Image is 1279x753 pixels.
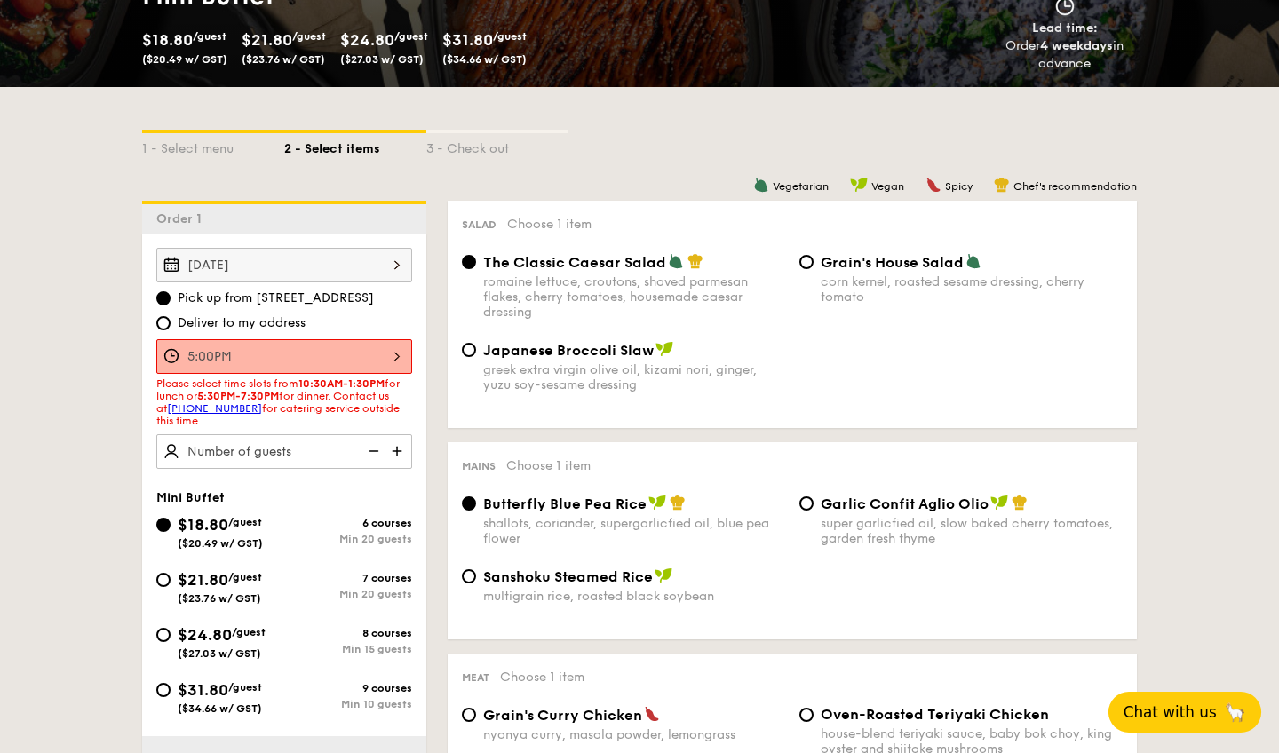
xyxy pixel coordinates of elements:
[156,683,171,697] input: $31.80/guest($34.66 w/ GST)9 coursesMin 10 guests
[483,342,654,359] span: Japanese Broccoli Slaw
[385,434,412,468] img: icon-add.58712e84.svg
[156,248,412,282] input: Event date
[799,496,814,511] input: Garlic Confit Aglio Oliosuper garlicfied oil, slow baked cherry tomatoes, garden fresh thyme
[483,362,785,392] div: greek extra virgin olive oil, kizami nori, ginger, yuzu soy-sesame dressing
[483,589,785,604] div: multigrain rice, roasted black soybean
[284,588,412,600] div: Min 20 guests
[668,253,684,269] img: icon-vegetarian.fe4039eb.svg
[178,515,228,535] span: $18.80
[284,682,412,694] div: 9 courses
[178,570,228,590] span: $21.80
[359,434,385,468] img: icon-reduce.1d2dbef1.svg
[242,30,292,50] span: $21.80
[156,490,225,505] span: Mini Buffet
[462,708,476,722] input: Grain's Curry Chickennyonya curry, masala powder, lemongrass
[1224,701,1246,723] span: 🦙
[298,377,385,390] strong: 10:30AM-1:30PM
[821,254,964,271] span: Grain's House Salad
[193,30,226,43] span: /guest
[156,291,171,305] input: Pick up from [STREET_ADDRESS]
[394,30,428,43] span: /guest
[753,177,769,193] img: icon-vegetarian.fe4039eb.svg
[821,516,1123,546] div: super garlicfied oil, slow baked cherry tomatoes, garden fresh thyme
[994,177,1010,193] img: icon-chef-hat.a58ddaea.svg
[284,627,412,639] div: 8 courses
[228,516,262,528] span: /guest
[1013,180,1137,193] span: Chef's recommendation
[340,53,424,66] span: ($27.03 w/ GST)
[242,53,325,66] span: ($23.76 w/ GST)
[284,133,426,158] div: 2 - Select items
[507,217,592,232] span: Choose 1 item
[945,180,973,193] span: Spicy
[462,460,496,472] span: Mains
[442,30,493,50] span: $31.80
[462,218,497,231] span: Salad
[687,253,703,269] img: icon-chef-hat.a58ddaea.svg
[985,37,1144,73] div: Order in advance
[483,495,647,512] span: Butterfly Blue Pea Rice
[483,274,785,320] div: romaine lettuce, croutons, shaved parmesan flakes, cherry tomatoes, housemade caesar dressing
[178,289,374,307] span: Pick up from [STREET_ADDRESS]
[142,53,227,66] span: ($20.49 w/ GST)
[799,255,814,269] input: Grain's House Saladcorn kernel, roasted sesame dressing, cherry tomato
[178,702,262,715] span: ($34.66 w/ GST)
[142,133,284,158] div: 1 - Select menu
[925,177,941,193] img: icon-spicy.37a8142b.svg
[821,274,1123,305] div: corn kernel, roasted sesame dressing, cherry tomato
[821,706,1049,723] span: Oven-Roasted Teriyaki Chicken
[156,211,209,226] span: Order 1
[156,518,171,532] input: $18.80/guest($20.49 w/ GST)6 coursesMin 20 guests
[506,458,591,473] span: Choose 1 item
[284,572,412,584] div: 7 courses
[284,517,412,529] div: 6 courses
[644,706,660,722] img: icon-spicy.37a8142b.svg
[773,180,829,193] span: Vegetarian
[178,647,261,660] span: ($27.03 w/ GST)
[156,628,171,642] input: $24.80/guest($27.03 w/ GST)8 coursesMin 15 guests
[462,255,476,269] input: The Classic Caesar Saladromaine lettuce, croutons, shaved parmesan flakes, cherry tomatoes, house...
[500,670,584,685] span: Choose 1 item
[655,341,673,357] img: icon-vegan.f8ff3823.svg
[178,680,228,700] span: $31.80
[483,254,666,271] span: The Classic Caesar Salad
[228,681,262,694] span: /guest
[670,495,686,511] img: icon-chef-hat.a58ddaea.svg
[655,567,672,583] img: icon-vegan.f8ff3823.svg
[821,495,989,512] span: Garlic Confit Aglio Olio
[462,569,476,583] input: Sanshoku Steamed Ricemultigrain rice, roasted black soybean
[197,390,279,402] strong: 5:30PM-7:30PM
[178,625,232,645] span: $24.80
[442,53,527,66] span: ($34.66 w/ GST)
[462,671,489,684] span: Meat
[178,537,263,550] span: ($20.49 w/ GST)
[1124,703,1217,721] span: Chat with us
[648,495,666,511] img: icon-vegan.f8ff3823.svg
[284,643,412,655] div: Min 15 guests
[799,708,814,722] input: Oven-Roasted Teriyaki Chickenhouse-blend teriyaki sauce, baby bok choy, king oyster and shiitake ...
[1032,20,1098,36] span: Lead time:
[156,316,171,330] input: Deliver to my address
[483,516,785,546] div: shallots, coriander, supergarlicfied oil, blue pea flower
[483,727,785,742] div: nyonya curry, masala powder, lemongrass
[340,30,394,50] span: $24.80
[292,30,326,43] span: /guest
[284,533,412,545] div: Min 20 guests
[178,314,306,332] span: Deliver to my address
[483,707,642,724] span: Grain's Curry Chicken
[142,30,193,50] span: $18.80
[228,571,262,583] span: /guest
[1012,495,1028,511] img: icon-chef-hat.a58ddaea.svg
[178,592,261,605] span: ($23.76 w/ GST)
[1040,38,1113,53] strong: 4 weekdays
[850,177,868,193] img: icon-vegan.f8ff3823.svg
[990,495,1008,511] img: icon-vegan.f8ff3823.svg
[1108,692,1261,733] button: Chat with us🦙
[156,434,412,469] input: Number of guests
[232,626,266,638] span: /guest
[156,377,400,427] span: Please select time slots from for lunch or for dinner. Contact us at for catering service outside...
[156,573,171,587] input: $21.80/guest($23.76 w/ GST)7 coursesMin 20 guests
[483,568,653,585] span: Sanshoku Steamed Rice
[156,339,412,374] input: Pick up time
[871,180,904,193] span: Vegan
